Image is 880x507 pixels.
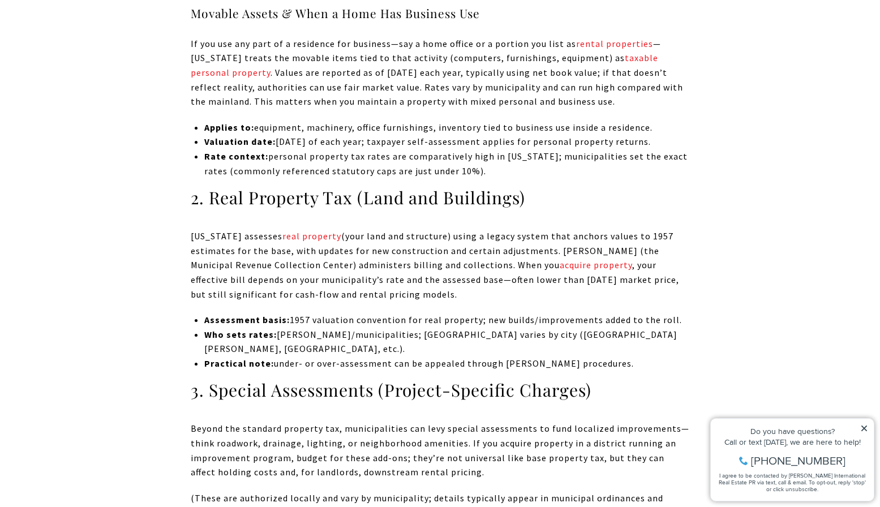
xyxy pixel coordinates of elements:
[204,329,277,340] strong: Who sets rates:
[204,328,689,356] p: [PERSON_NAME]/municipalities; [GEOGRAPHIC_DATA] varies by city ([GEOGRAPHIC_DATA][PERSON_NAME], [...
[12,36,164,44] div: Call or text [DATE], we are here to help!
[12,25,164,33] div: Do you have questions?
[204,356,689,371] p: under- or over-assessment can be appealed through [PERSON_NAME] procedures.
[560,259,632,270] a: acquire property
[615,96,617,107] a: docs.pr.gov
[204,151,268,162] strong: Rate context:
[204,358,274,369] strong: Practical note:
[191,37,690,109] p: If you use any part of a residence for business—say a home office or a portion you list as —[US_S...
[191,52,658,78] a: taxable personal property
[204,136,276,147] strong: Valuation date:
[46,53,141,65] span: [PHONE_NUMBER]
[457,289,460,300] a: hacienda.pr.gov
[191,379,690,401] h3: 3. Special Assessments (Project-Specific Charges)
[191,187,690,209] h3: 2. Real Property Tax (Land and Buildings)
[204,149,689,178] p: personal property tax rates are comparatively high in [US_STATE]; municipalities set the exact ra...
[14,70,161,91] span: I agree to be contacted by [PERSON_NAME] International Real Estate PR via text, call & email. To ...
[204,314,290,325] strong: Assessment basis:
[191,422,690,479] p: Beyond the standard property tax, municipalities can levy special assessments to fund localized i...
[204,313,689,328] p: 1957 valuation convention for real property; new builds/improvements added to the roll.
[576,38,653,49] a: rental properties
[204,121,689,135] p: equipment, machinery, office furnishings, inventory tied to business use inside a residence.
[204,135,689,149] p: [DATE] of each year; taxpayer self-assessment applies for personal property returns.
[204,122,254,133] strong: Applies to:
[282,230,341,242] a: real property
[191,229,690,302] p: [US_STATE] assesses (your land and structure) using a legacy system that anchors values to 1957 e...
[191,5,690,23] h4: Movable Assets & When a Home Has Business Use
